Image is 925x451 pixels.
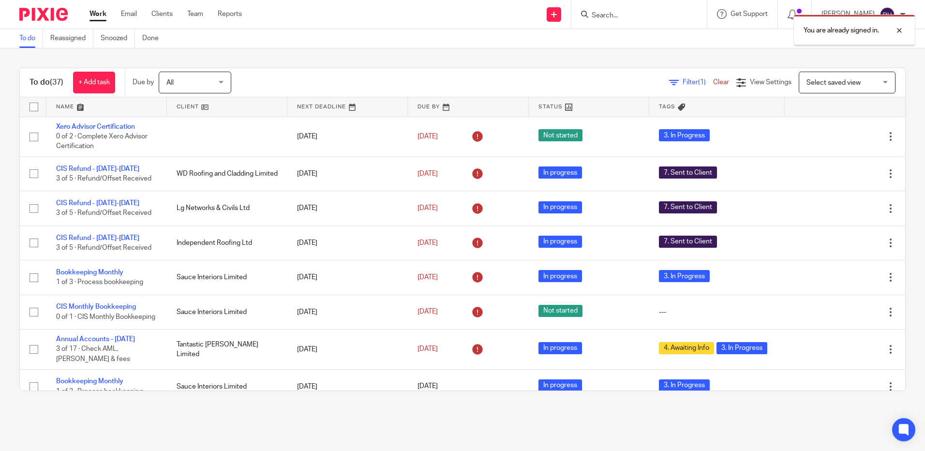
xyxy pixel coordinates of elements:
span: 7. Sent to Client [659,236,717,248]
span: In progress [538,201,582,213]
span: [DATE] [418,383,438,390]
td: [DATE] [287,225,408,260]
img: Pixie [19,8,68,21]
span: View Settings [750,79,791,86]
span: [DATE] [418,346,438,353]
span: [DATE] [418,205,438,211]
a: CIS Monthly Bookkeeping [56,303,136,310]
td: [DATE] [287,191,408,225]
span: [DATE] [418,274,438,281]
span: In progress [538,342,582,354]
td: [DATE] [287,117,408,156]
p: You are already signed in. [804,26,879,35]
a: Xero Advisor Certification [56,123,135,130]
td: [DATE] [287,260,408,295]
span: 0 of 1 · CIS Monthly Bookkeeping [56,314,155,320]
a: To do [19,29,43,48]
a: + Add task [73,72,115,93]
span: [DATE] [418,133,438,140]
span: 1 of 3 · Process bookkeeping [56,279,143,286]
h1: To do [30,77,63,88]
span: 4. Awaiting Info [659,342,714,354]
span: 7. Sent to Client [659,166,717,179]
span: 3. In Progress [716,342,767,354]
td: Sauce Interiors Limited [167,369,287,404]
span: [DATE] [418,309,438,316]
a: Reassigned [50,29,93,48]
a: Reports [218,9,242,19]
a: Snoozed [101,29,135,48]
td: [DATE] [287,330,408,369]
a: Clear [713,79,729,86]
a: CIS Refund - [DATE]-[DATE] [56,235,139,241]
td: [DATE] [287,369,408,404]
a: Team [187,9,203,19]
td: Independent Roofing Ltd [167,225,287,260]
td: [DATE] [287,156,408,191]
img: svg%3E [880,7,895,22]
td: Sauce Interiors Limited [167,295,287,329]
span: Not started [538,129,582,141]
span: [DATE] [418,240,438,246]
td: Lg Networks & Civils Ltd [167,191,287,225]
td: [DATE] [287,295,408,329]
p: Due by [133,77,154,87]
span: Tags [659,104,675,109]
span: 3 of 5 · Refund/Offset Received [56,210,151,217]
span: In progress [538,270,582,282]
div: --- [659,307,775,317]
span: 1 of 3 · Process bookkeeping [56,388,143,395]
span: (37) [50,78,63,86]
span: 3. In Progress [659,270,710,282]
span: Filter [683,79,713,86]
a: CIS Refund - [DATE]-[DATE] [56,165,139,172]
span: In progress [538,236,582,248]
span: Select saved view [806,79,861,86]
span: All [166,79,174,86]
td: Sauce Interiors Limited [167,260,287,295]
span: 0 of 2 · Complete Xero Advisor Certification [56,133,148,150]
a: Work [90,9,106,19]
span: 7. Sent to Client [659,201,717,213]
span: 3 of 17 · Check AML, [PERSON_NAME] & fees [56,346,130,363]
a: Annual Accounts - [DATE] [56,336,135,343]
span: 3. In Progress [659,129,710,141]
span: In progress [538,379,582,391]
td: WD Roofing and Cladding Limited [167,156,287,191]
a: Email [121,9,137,19]
a: Clients [151,9,173,19]
span: 3 of 5 · Refund/Offset Received [56,244,151,251]
span: (1) [698,79,706,86]
span: In progress [538,166,582,179]
a: Bookkeeping Monthly [56,378,123,385]
span: 3. In Progress [659,379,710,391]
a: Done [142,29,166,48]
td: Tantastic [PERSON_NAME] Limited [167,330,287,369]
span: 3 of 5 · Refund/Offset Received [56,175,151,182]
span: Not started [538,305,582,317]
span: [DATE] [418,170,438,177]
a: Bookkeeping Monthly [56,269,123,276]
a: CIS Refund - [DATE]-[DATE] [56,200,139,207]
